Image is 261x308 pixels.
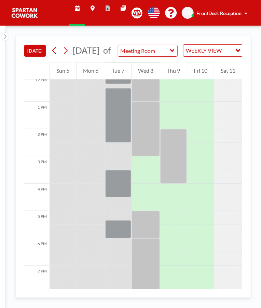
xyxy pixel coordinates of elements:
[24,129,50,156] div: 2 PM
[185,46,223,55] span: WEEKLY VIEW
[11,6,38,20] img: organization-logo
[50,62,76,79] div: Sun 5
[214,62,242,79] div: Sat 11
[24,74,50,102] div: 12 PM
[224,46,231,55] input: Search for option
[196,10,242,16] span: FrontDesk Reception
[77,62,105,79] div: Mon 6
[73,45,100,55] span: [DATE]
[24,102,50,129] div: 1 PM
[132,62,160,79] div: Wed 8
[160,62,187,79] div: Thu 9
[24,238,50,266] div: 6 PM
[24,211,50,238] div: 5 PM
[24,156,50,184] div: 3 PM
[187,62,214,79] div: Fri 10
[24,266,50,293] div: 7 PM
[103,45,111,56] span: of
[183,45,243,56] div: Search for option
[185,10,191,16] span: FR
[118,45,170,56] input: Meeting Room
[24,184,50,211] div: 4 PM
[24,45,46,57] button: [DATE]
[105,62,131,79] div: Tue 7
